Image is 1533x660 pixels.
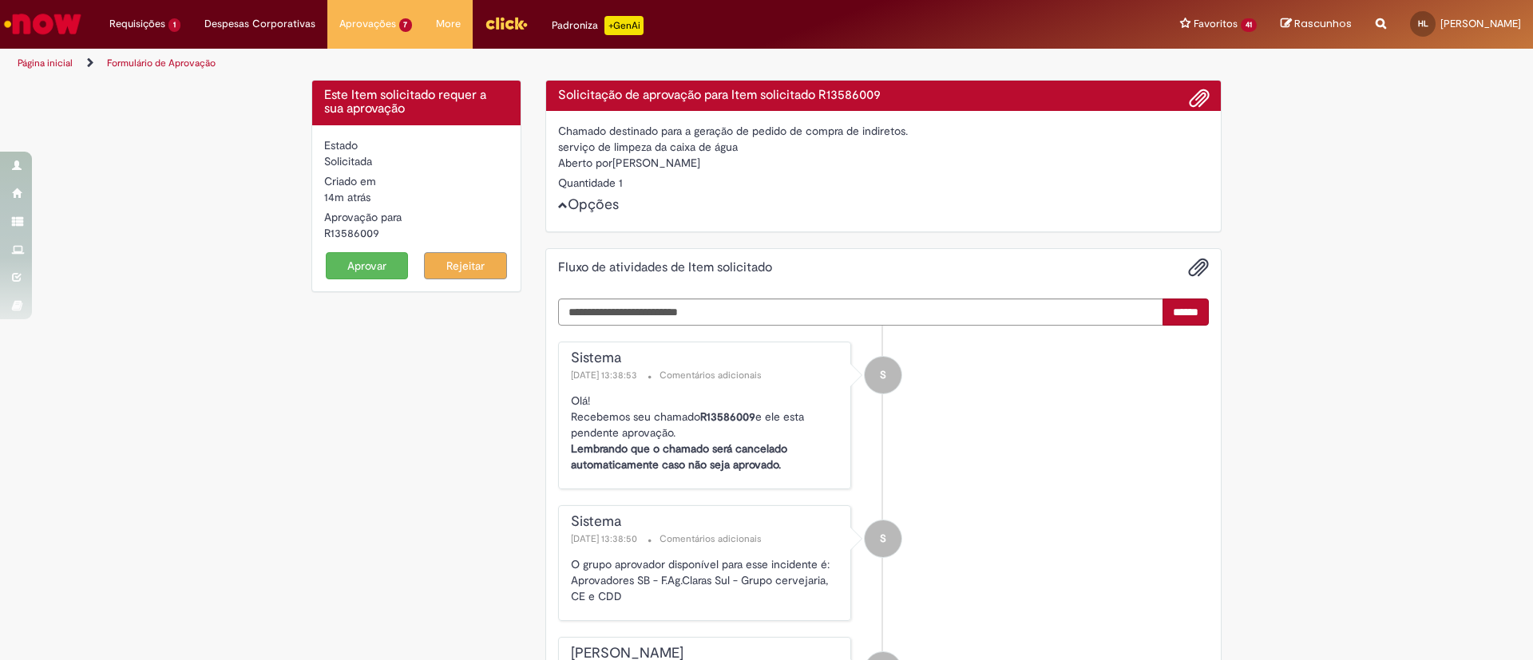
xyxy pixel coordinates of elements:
[18,57,73,69] a: Página inicial
[324,173,376,189] label: Criado em
[2,8,84,40] img: ServiceNow
[12,49,1010,78] ul: Trilhas de página
[324,137,358,153] label: Estado
[1440,17,1521,30] span: [PERSON_NAME]
[324,89,509,117] h4: Este Item solicitado requer a sua aprovação
[571,556,843,604] p: O grupo aprovador disponível para esse incidente é: Aprovadores SB - F.Ag.Claras Sul - Grupo cerv...
[880,520,886,558] span: S
[571,369,640,381] span: [DATE] 13:38:53
[660,369,762,382] small: Comentários adicionais
[558,155,612,171] label: Aberto por
[571,514,843,530] div: Sistema
[436,16,461,32] span: More
[326,252,409,279] button: Aprovar
[558,155,1210,175] div: [PERSON_NAME]
[865,357,901,393] div: System
[571,350,843,366] div: Sistema
[324,189,509,205] div: 01/10/2025 13:38:49
[571,441,787,472] b: Lembrando que o chamado será cancelado automaticamente caso não seja aprovado.
[1194,16,1238,32] span: Favoritos
[324,190,370,204] span: 14m atrás
[558,298,1164,326] textarea: Digite sua mensagem aqui...
[700,409,755,424] b: R13586009
[558,139,1210,155] div: serviço de limpeza da caixa de água
[324,153,509,169] div: Solicitada
[339,16,396,32] span: Aprovações
[552,16,644,35] div: Padroniza
[1281,17,1352,32] a: Rascunhos
[571,393,843,472] p: Olá! Recebemos seu chamado e ele esta pendente aprovação.
[324,190,370,204] time: 01/10/2025 13:38:49
[865,520,901,557] div: System
[107,57,216,69] a: Formulário de Aprovação
[1188,257,1209,278] button: Adicionar anexos
[324,209,402,225] label: Aprovação para
[558,89,1210,103] h4: Solicitação de aprovação para Item solicitado R13586009
[604,16,644,35] p: +GenAi
[485,11,528,35] img: click_logo_yellow_360x200.png
[204,16,315,32] span: Despesas Corporativas
[558,261,772,275] h2: Fluxo de atividades de Item solicitado Histórico de tíquete
[109,16,165,32] span: Requisições
[1294,16,1352,31] span: Rascunhos
[1418,18,1428,29] span: HL
[660,532,762,546] small: Comentários adicionais
[558,175,1210,191] div: Quantidade 1
[424,252,507,279] button: Rejeitar
[880,356,886,394] span: S
[1241,18,1257,32] span: 41
[324,225,509,241] div: R13586009
[399,18,413,32] span: 7
[558,123,1210,139] div: Chamado destinado para a geração de pedido de compra de indiretos.
[168,18,180,32] span: 1
[571,532,640,545] span: [DATE] 13:38:50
